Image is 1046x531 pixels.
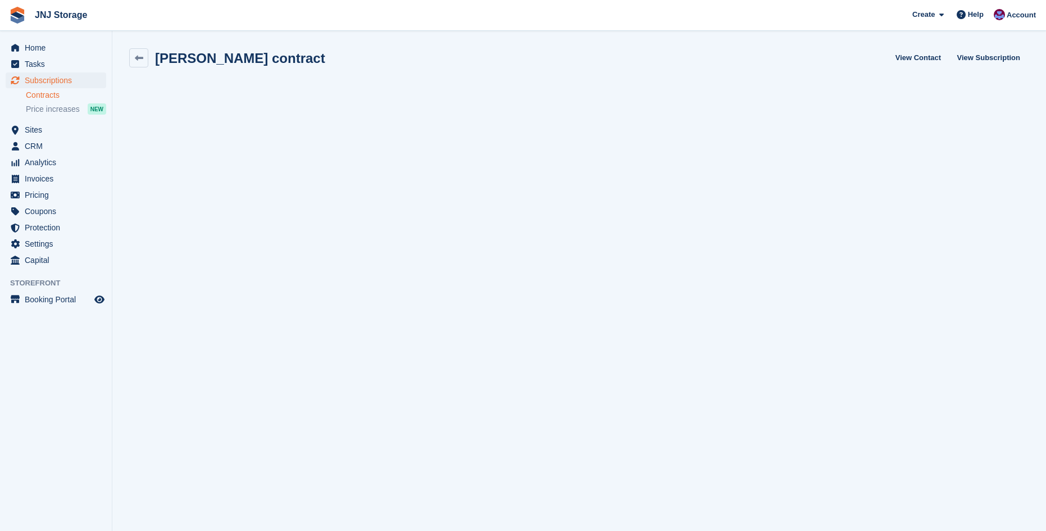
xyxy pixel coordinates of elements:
span: Account [1007,10,1036,21]
span: Price increases [26,104,80,115]
div: NEW [88,103,106,115]
a: menu [6,155,106,170]
a: menu [6,187,106,203]
span: Invoices [25,171,92,187]
img: Jonathan Scrase [994,9,1005,20]
span: Analytics [25,155,92,170]
a: menu [6,40,106,56]
a: View Contact [891,48,945,67]
a: menu [6,72,106,88]
a: View Subscription [953,48,1025,67]
a: menu [6,203,106,219]
span: Storefront [10,278,112,289]
span: Home [25,40,92,56]
a: menu [6,138,106,154]
span: Create [912,9,935,20]
h2: [PERSON_NAME] contract [155,51,325,66]
a: Contracts [26,90,106,101]
span: Coupons [25,203,92,219]
span: Booking Portal [25,292,92,307]
a: JNJ Storage [30,6,92,24]
a: menu [6,236,106,252]
a: menu [6,171,106,187]
a: Preview store [93,293,106,306]
span: Pricing [25,187,92,203]
span: Protection [25,220,92,235]
span: Settings [25,236,92,252]
a: menu [6,122,106,138]
span: CRM [25,138,92,154]
img: stora-icon-8386f47178a22dfd0bd8f6a31ec36ba5ce8667c1dd55bd0f319d3a0aa187defe.svg [9,7,26,24]
span: Help [968,9,984,20]
span: Capital [25,252,92,268]
span: Subscriptions [25,72,92,88]
span: Tasks [25,56,92,72]
span: Sites [25,122,92,138]
a: Price increases NEW [26,103,106,115]
a: menu [6,56,106,72]
a: menu [6,252,106,268]
a: menu [6,292,106,307]
a: menu [6,220,106,235]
